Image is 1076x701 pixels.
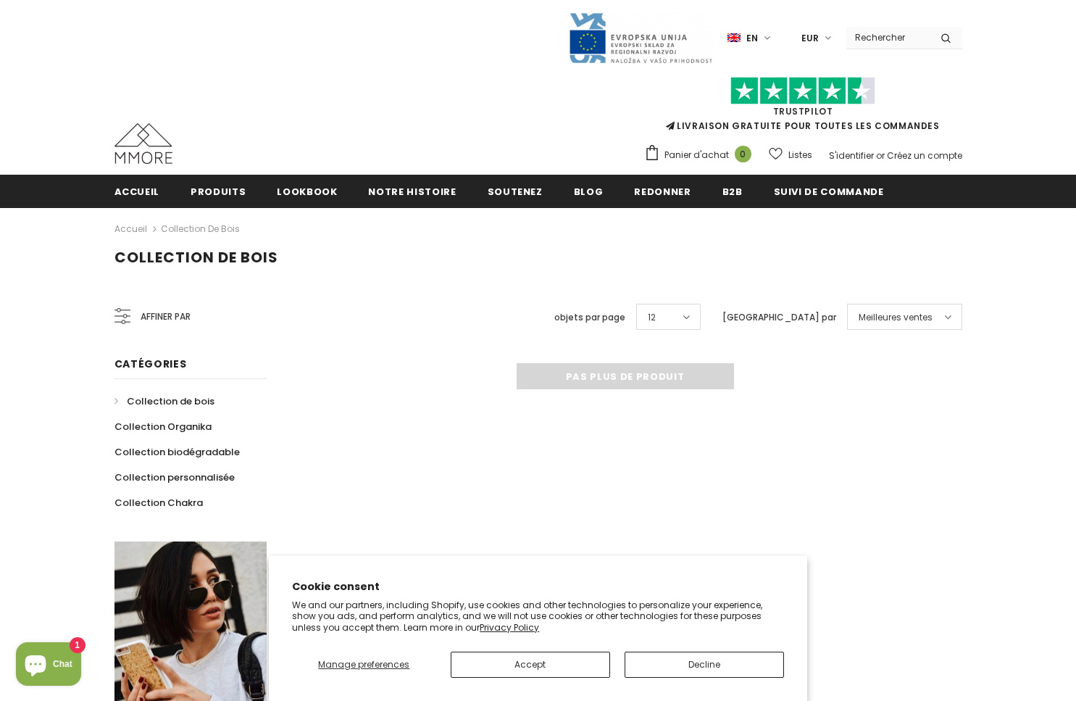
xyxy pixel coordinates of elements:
button: Manage preferences [292,652,435,678]
a: Créez un compte [887,149,962,162]
span: EUR [801,31,819,46]
a: Privacy Policy [480,621,539,634]
p: We and our partners, including Shopify, use cookies and other technologies to personalize your ex... [292,600,784,634]
a: soutenez [488,175,543,207]
span: 12 [648,310,656,325]
span: Collection personnalisée [114,470,235,484]
a: TrustPilot [773,105,833,117]
a: Javni Razpis [568,31,713,43]
a: Notre histoire [368,175,456,207]
span: Meilleures ventes [859,310,933,325]
a: Collection Organika [114,414,212,439]
img: Faites confiance aux étoiles pilotes [730,77,875,105]
span: Collection biodégradable [114,445,240,459]
span: Accueil [114,185,160,199]
a: Collection biodégradable [114,439,240,465]
a: Blog [574,175,604,207]
span: Collection de bois [127,394,214,408]
span: Catégories [114,357,187,371]
span: Redonner [634,185,691,199]
a: B2B [722,175,743,207]
a: Accueil [114,175,160,207]
button: Accept [451,652,610,678]
a: Redonner [634,175,691,207]
a: Suivi de commande [774,175,884,207]
span: B2B [722,185,743,199]
span: 0 [735,146,751,162]
a: Accueil [114,220,147,238]
input: Search Site [846,27,930,48]
a: Collection de bois [114,389,214,414]
span: Produits [191,185,246,199]
span: Listes [788,148,812,162]
span: or [876,149,885,162]
a: Panier d'achat 0 [644,144,759,166]
a: Collection Chakra [114,490,203,515]
span: Collection Organika [114,420,212,434]
span: Collection de bois [114,247,278,267]
label: objets par page [554,310,625,325]
label: [GEOGRAPHIC_DATA] par [722,310,836,325]
h2: Cookie consent [292,579,784,594]
a: Collection personnalisée [114,465,235,490]
span: Suivi de commande [774,185,884,199]
span: Blog [574,185,604,199]
span: soutenez [488,185,543,199]
span: Notre histoire [368,185,456,199]
img: i-lang-1.png [727,32,741,44]
a: Lookbook [277,175,337,207]
span: Collection Chakra [114,496,203,510]
span: Manage preferences [318,658,409,671]
a: Collection de bois [161,223,240,235]
span: LIVRAISON GRATUITE POUR TOUTES LES COMMANDES [644,83,962,132]
inbox-online-store-chat: Shopify online store chat [12,642,86,689]
a: Produits [191,175,246,207]
button: Decline [625,652,784,678]
span: Affiner par [141,309,191,325]
a: S'identifier [829,149,874,162]
span: Panier d'achat [664,148,729,162]
img: Javni Razpis [568,12,713,65]
a: Listes [769,142,812,167]
img: Cas MMORE [114,123,172,164]
span: en [746,31,758,46]
span: Lookbook [277,185,337,199]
